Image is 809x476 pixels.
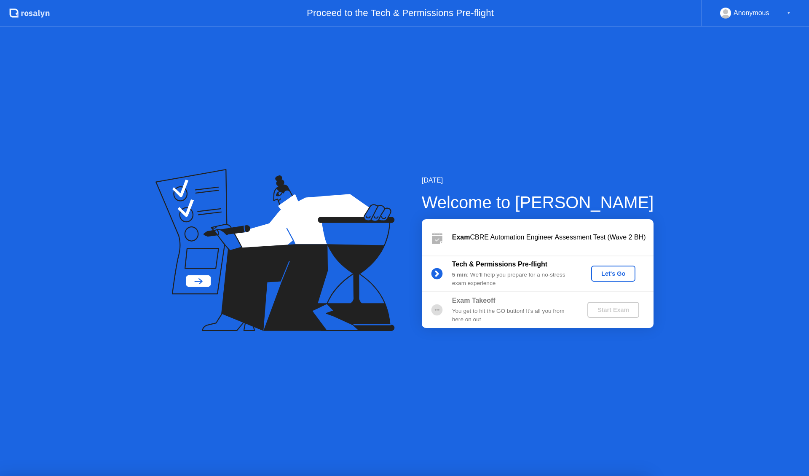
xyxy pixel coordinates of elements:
div: Let's Go [595,270,632,277]
div: CBRE Automation Engineer Assessment Test (Wave 2 BH) [452,232,654,242]
b: 5 min [452,272,467,278]
div: Welcome to [PERSON_NAME] [422,190,654,215]
div: [DATE] [422,175,654,186]
b: Exam Takeoff [452,297,496,304]
b: Exam [452,234,470,241]
div: Start Exam [591,307,636,313]
div: ▼ [787,8,791,19]
div: : We’ll help you prepare for a no-stress exam experience [452,271,573,288]
b: Tech & Permissions Pre-flight [452,261,547,268]
div: Anonymous [734,8,769,19]
div: You get to hit the GO button! It’s all you from here on out [452,307,573,324]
